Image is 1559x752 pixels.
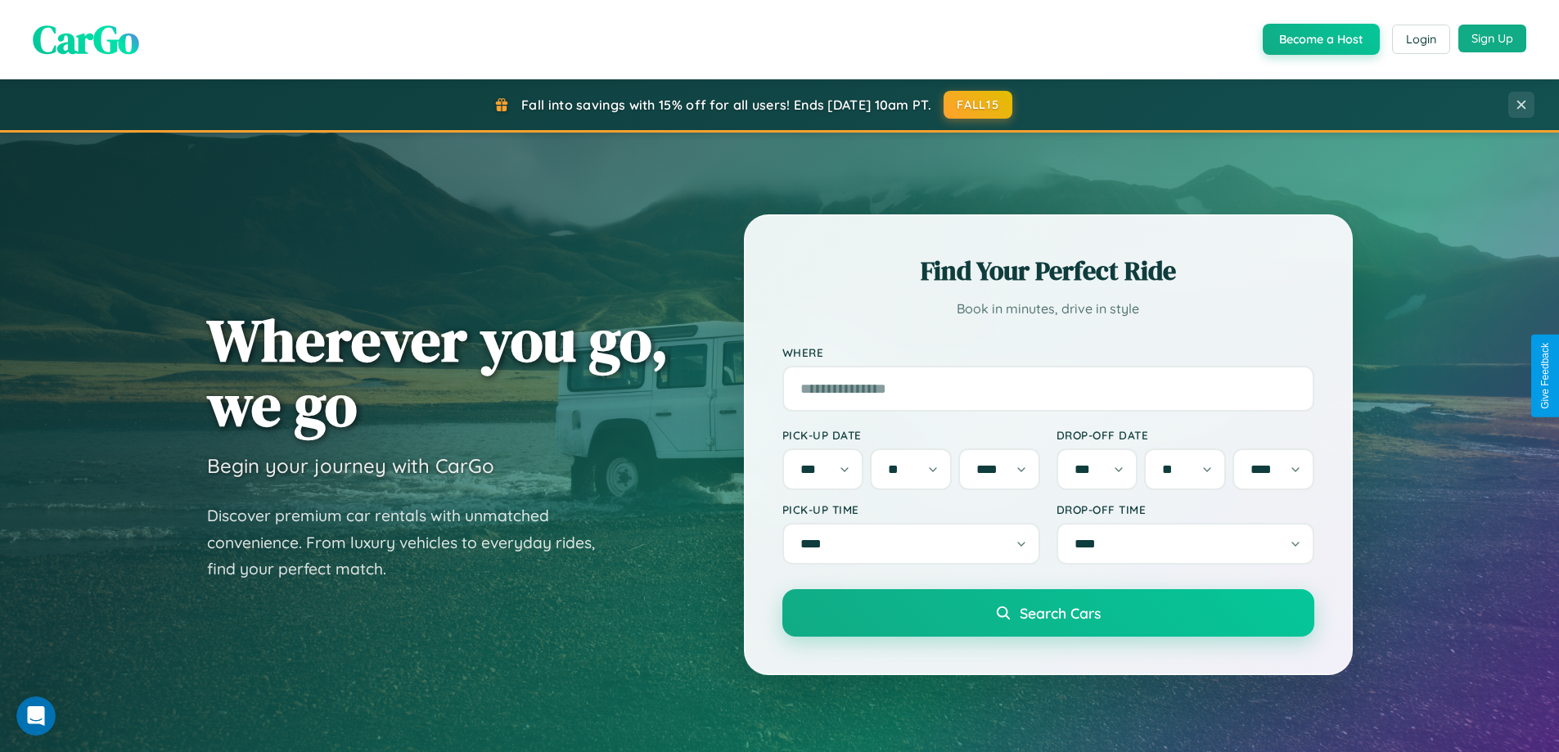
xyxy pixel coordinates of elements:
button: Search Cars [782,589,1314,637]
label: Drop-off Time [1057,502,1314,516]
label: Drop-off Date [1057,428,1314,442]
button: FALL15 [944,91,1012,119]
button: Become a Host [1263,24,1380,55]
label: Pick-up Time [782,502,1040,516]
p: Book in minutes, drive in style [782,297,1314,321]
span: Fall into savings with 15% off for all users! Ends [DATE] 10am PT. [521,97,931,113]
label: Pick-up Date [782,428,1040,442]
p: Discover premium car rentals with unmatched convenience. From luxury vehicles to everyday rides, ... [207,502,616,583]
label: Where [782,345,1314,359]
h2: Find Your Perfect Ride [782,253,1314,289]
span: CarGo [33,12,139,66]
div: Give Feedback [1539,343,1551,409]
button: Sign Up [1458,25,1526,52]
iframe: Intercom live chat [16,696,56,736]
button: Login [1392,25,1450,54]
h1: Wherever you go, we go [207,308,669,437]
h3: Begin your journey with CarGo [207,453,494,478]
span: Search Cars [1020,604,1101,622]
